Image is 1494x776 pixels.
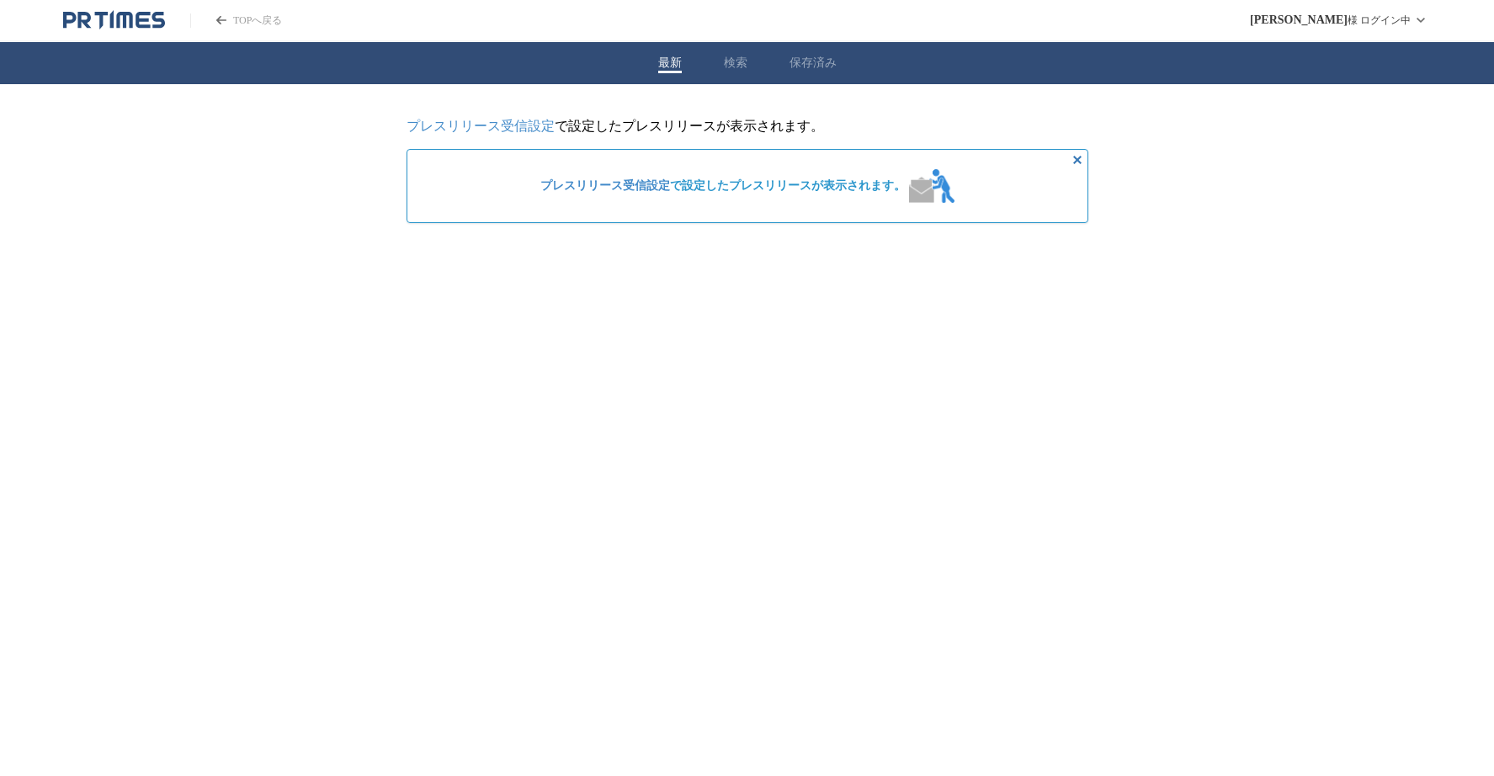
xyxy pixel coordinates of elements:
p: で設定したプレスリリースが表示されます。 [407,118,1088,136]
a: プレスリリース受信設定 [540,179,670,192]
button: 保存済み [790,56,837,71]
span: [PERSON_NAME] [1250,13,1348,27]
a: プレスリリース受信設定 [407,119,555,133]
button: 非表示にする [1067,150,1087,170]
a: PR TIMESのトップページはこちら [63,10,165,30]
a: PR TIMESのトップページはこちら [190,13,282,28]
button: 最新 [658,56,682,71]
span: で設定したプレスリリースが表示されます。 [540,178,906,194]
button: 検索 [724,56,747,71]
